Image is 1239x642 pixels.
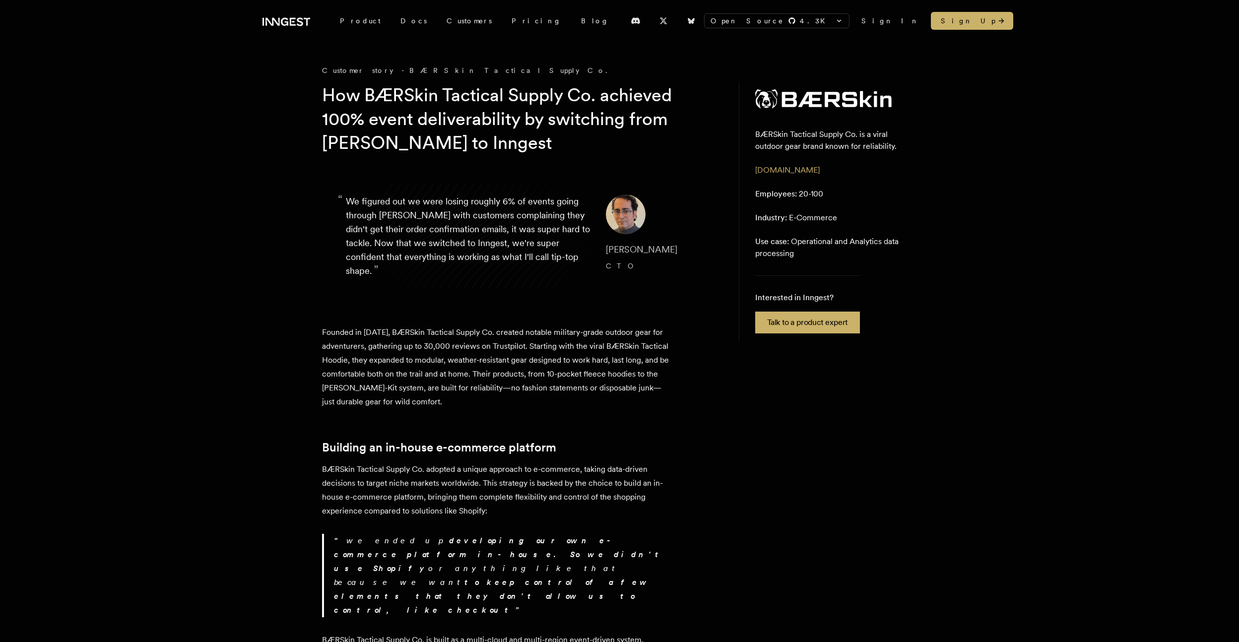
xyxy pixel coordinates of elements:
[680,13,702,29] a: Bluesky
[606,262,639,270] span: CTO
[571,12,619,30] a: Blog
[334,534,669,617] p: we ended up or anything like that because we want
[334,578,651,615] strong: to keep control of a few elements that they don't allow us to control, like checkout
[606,194,646,234] img: Image of Gus Fune
[334,536,665,573] strong: developing our own e-commerce platform in-house. So we didn't use Shopify
[322,325,669,409] p: Founded in [DATE], BÆRSkin Tactical Supply Co. created notable military-grade outdoor gear for ad...
[322,83,703,155] h1: How BÆRSkin Tactical Supply Co. achieved 100% event deliverability by switching from [PERSON_NAME...
[755,189,797,198] span: Employees:
[755,128,902,152] p: BÆRSkin Tactical Supply Co. is a viral outdoor gear brand known for reliability.
[606,244,677,255] span: [PERSON_NAME]
[861,16,919,26] a: Sign In
[755,165,820,175] a: [DOMAIN_NAME]
[711,16,784,26] span: Open Source
[338,196,343,202] span: “
[502,12,571,30] a: Pricing
[755,292,860,304] p: Interested in Inngest?
[391,12,437,30] a: Docs
[437,12,502,30] a: Customers
[755,188,823,200] p: 20-100
[625,13,647,29] a: Discord
[652,13,674,29] a: X
[330,12,391,30] div: Product
[322,462,669,518] p: BÆRSkin Tactical Supply Co. adopted a unique approach to e-commerce, taking data-driven decisions...
[931,12,1013,30] a: Sign Up
[755,213,787,222] span: Industry:
[800,16,831,26] span: 4.3 K
[755,237,789,246] span: Use case:
[346,194,590,278] p: We figured out we were losing roughly 6% of events going through [PERSON_NAME] with customers com...
[755,89,892,109] img: BÆRSkin Tactical Supply Co.'s logo
[755,312,860,333] a: Talk to a product expert
[755,236,902,259] p: Operational and Analytics data processing
[322,441,556,454] a: Building an in-house e-commerce platform
[755,212,837,224] p: E-Commerce
[374,262,379,277] span: ”
[322,65,719,75] div: Customer story - BÆRSkin Tactical Supply Co.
